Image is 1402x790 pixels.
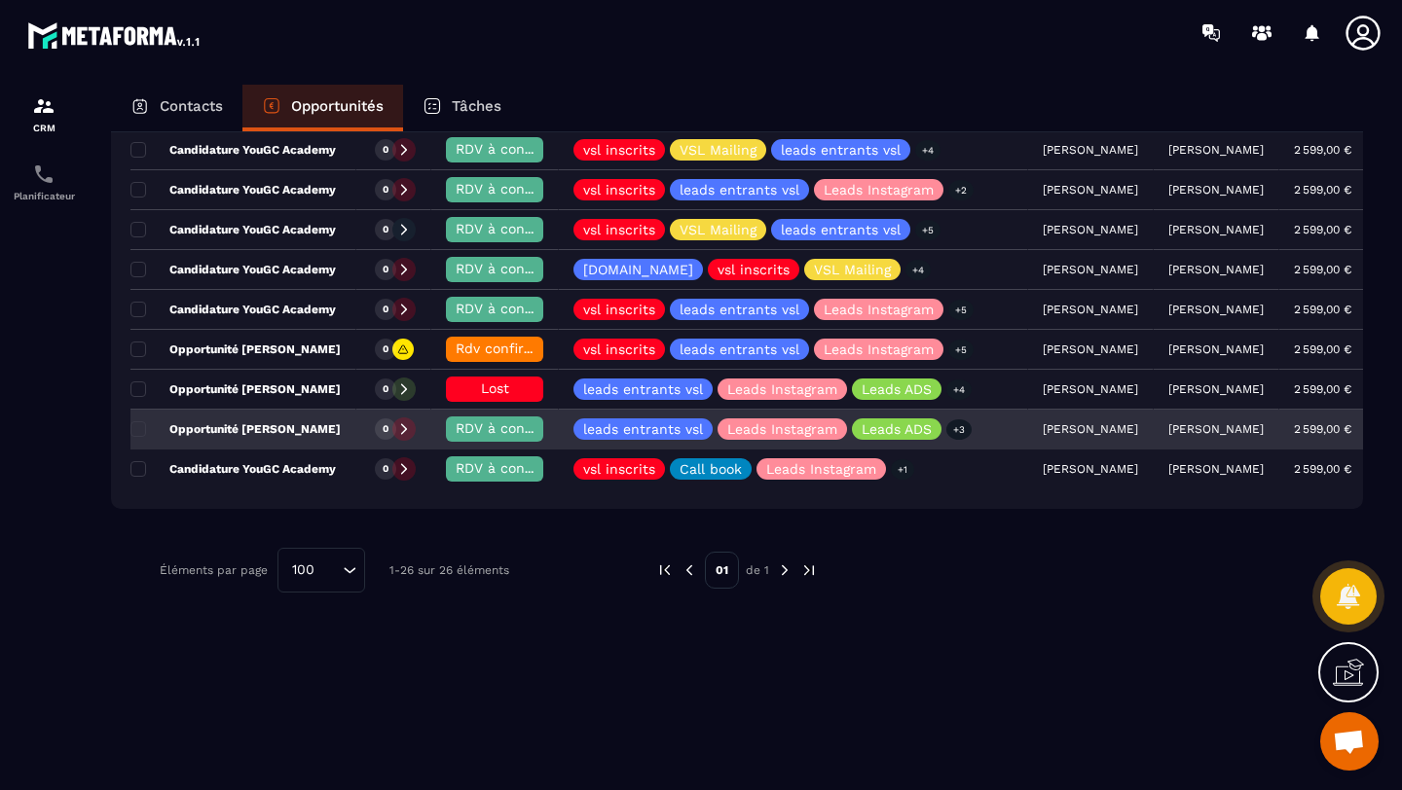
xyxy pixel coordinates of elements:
[824,342,934,356] p: Leads Instagram
[583,422,703,436] p: leads entrants vsl
[456,420,581,436] span: RDV à confimer ❓
[1294,143,1351,157] p: 2 599,00 €
[824,183,934,197] p: Leads Instagram
[727,422,837,436] p: Leads Instagram
[481,380,509,396] span: Lost
[948,180,974,200] p: +2
[800,561,818,579] img: next
[383,223,388,236] p: 0
[32,162,55,186] img: scheduler
[1294,342,1351,356] p: 2 599,00 €
[383,382,388,396] p: 0
[1294,382,1351,396] p: 2 599,00 €
[130,461,336,477] p: Candidature YouGC Academy
[111,85,242,131] a: Contacts
[781,143,901,157] p: leads entrants vsl
[705,552,739,589] p: 01
[456,221,581,236] span: RDV à confimer ❓
[383,183,388,197] p: 0
[456,141,581,157] span: RDV à confimer ❓
[456,261,581,276] span: RDV à confimer ❓
[766,462,876,476] p: Leads Instagram
[862,422,932,436] p: Leads ADS
[456,301,581,316] span: RDV à confimer ❓
[130,182,336,197] p: Candidature YouGC Academy
[862,382,932,396] p: Leads ADS
[1294,263,1351,276] p: 2 599,00 €
[1320,712,1379,771] div: Ouvrir le chat
[915,140,941,161] p: +4
[130,222,336,237] p: Candidature YouGC Academy
[130,421,341,437] p: Opportunité [PERSON_NAME]
[160,563,268,577] p: Éléments par page
[681,561,698,579] img: prev
[5,191,83,201] p: Planificateur
[130,381,341,397] p: Opportunité [PERSON_NAME]
[746,562,769,578] p: de 1
[1168,422,1264,436] p: [PERSON_NAME]
[680,462,742,476] p: Call book
[32,94,55,118] img: formation
[905,260,931,280] p: +4
[456,460,581,476] span: RDV à confimer ❓
[948,300,974,320] p: +5
[383,263,388,276] p: 0
[1168,223,1264,236] p: [PERSON_NAME]
[383,143,388,157] p: 0
[583,143,655,157] p: vsl inscrits
[583,382,703,396] p: leads entrants vsl
[456,181,581,197] span: RDV à confimer ❓
[583,263,693,276] p: [DOMAIN_NAME]
[583,303,655,316] p: vsl inscrits
[1168,143,1264,157] p: [PERSON_NAME]
[160,97,223,115] p: Contacts
[583,342,655,356] p: vsl inscrits
[1168,183,1264,197] p: [PERSON_NAME]
[5,80,83,148] a: formationformationCRM
[403,85,521,131] a: Tâches
[383,342,388,356] p: 0
[383,303,388,316] p: 0
[814,263,891,276] p: VSL Mailing
[383,422,388,436] p: 0
[5,123,83,133] p: CRM
[727,382,837,396] p: Leads Instagram
[130,262,336,277] p: Candidature YouGC Academy
[1294,223,1351,236] p: 2 599,00 €
[1168,342,1264,356] p: [PERSON_NAME]
[1294,462,1351,476] p: 2 599,00 €
[680,303,799,316] p: leads entrants vsl
[1168,303,1264,316] p: [PERSON_NAME]
[583,462,655,476] p: vsl inscrits
[656,561,674,579] img: prev
[456,341,566,356] span: Rdv confirmé ✅
[680,183,799,197] p: leads entrants vsl
[915,220,941,240] p: +5
[781,223,901,236] p: leads entrants vsl
[242,85,403,131] a: Opportunités
[948,340,974,360] p: +5
[1168,263,1264,276] p: [PERSON_NAME]
[291,97,384,115] p: Opportunités
[1294,303,1351,316] p: 2 599,00 €
[891,459,914,480] p: +1
[130,142,336,158] p: Candidature YouGC Academy
[321,559,338,581] input: Search for option
[583,183,655,197] p: vsl inscrits
[277,548,365,592] div: Search for option
[1168,382,1264,396] p: [PERSON_NAME]
[27,18,203,53] img: logo
[583,223,655,236] p: vsl inscrits
[680,143,756,157] p: VSL Mailing
[824,303,934,316] p: Leads Instagram
[718,263,790,276] p: vsl inscrits
[389,563,509,577] p: 1-26 sur 26 éléments
[946,379,972,400] p: +4
[130,302,336,317] p: Candidature YouGC Academy
[776,561,793,579] img: next
[1294,183,1351,197] p: 2 599,00 €
[680,342,799,356] p: leads entrants vsl
[1168,462,1264,476] p: [PERSON_NAME]
[285,559,321,581] span: 100
[5,148,83,216] a: schedulerschedulerPlanificateur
